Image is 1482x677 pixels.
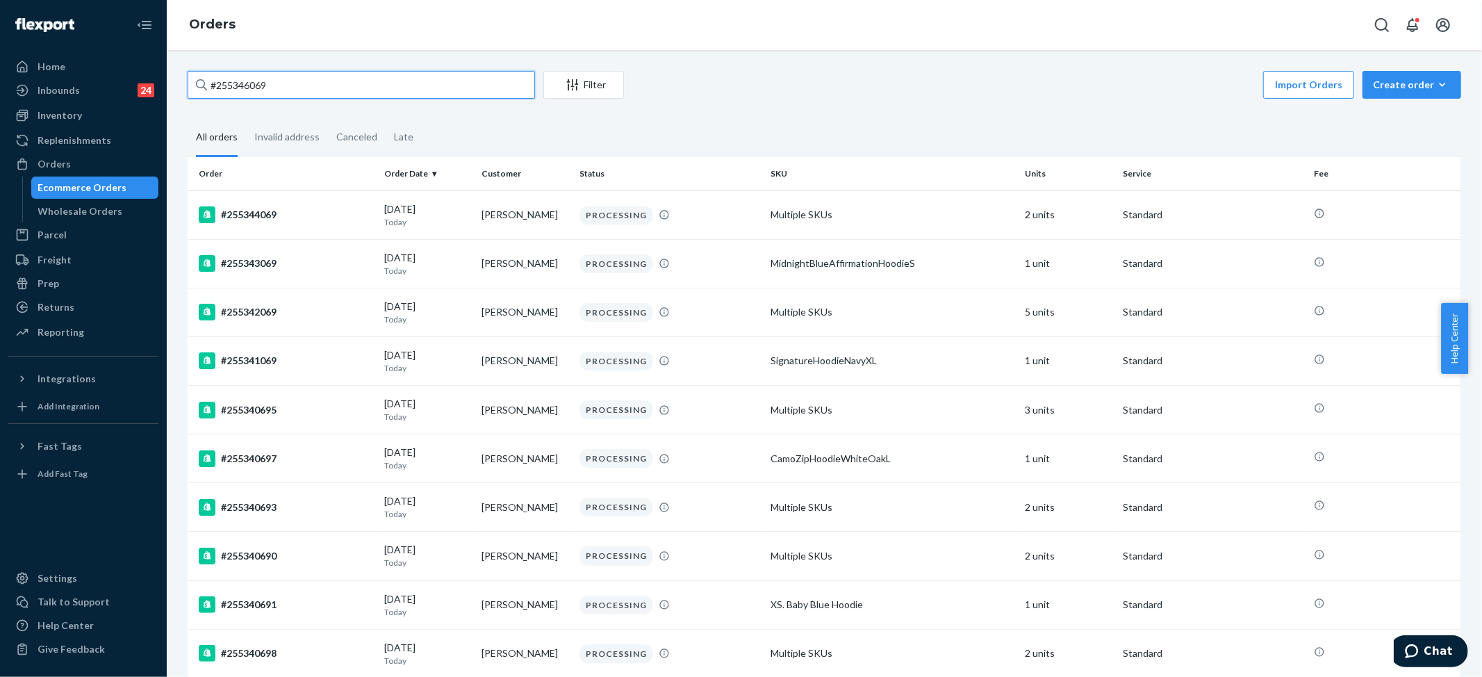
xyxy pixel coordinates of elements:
div: Wholesale Orders [38,204,123,218]
p: Today [384,508,471,520]
button: Open Search Box [1368,11,1396,39]
p: Today [384,313,471,325]
div: Talk to Support [38,595,110,609]
div: [DATE] [384,397,471,423]
td: 1 unit [1020,336,1118,385]
a: Parcel [8,224,158,246]
div: Late [394,119,413,155]
a: Settings [8,567,158,589]
p: Standard [1123,354,1303,368]
td: [PERSON_NAME] [476,580,574,629]
button: Help Center [1441,303,1468,374]
button: Give Feedback [8,638,158,660]
iframe: Opens a widget where you can chat to one of our agents [1394,635,1468,670]
button: Filter [543,71,624,99]
a: Inbounds24 [8,79,158,101]
button: Close Navigation [131,11,158,39]
td: [PERSON_NAME] [476,532,574,580]
input: Search orders [188,71,535,99]
img: Flexport logo [15,18,74,32]
div: #255340690 [199,548,373,564]
p: Today [384,362,471,374]
div: #255341069 [199,352,373,369]
td: Multiple SKUs [765,532,1020,580]
div: Home [38,60,65,74]
td: 1 unit [1020,580,1118,629]
div: Filter [544,78,623,92]
div: PROCESSING [579,400,653,419]
div: #255340697 [199,450,373,467]
a: Wholesale Orders [31,200,159,222]
button: Open notifications [1399,11,1426,39]
th: Service [1117,157,1308,190]
p: Today [384,216,471,228]
th: Units [1020,157,1118,190]
td: 2 units [1020,190,1118,239]
div: [DATE] [384,202,471,228]
div: Replenishments [38,133,111,147]
p: Standard [1123,549,1303,563]
a: Add Integration [8,395,158,418]
p: Standard [1123,598,1303,612]
div: #255340698 [199,645,373,662]
div: Settings [38,571,77,585]
p: Today [384,557,471,569]
div: PROCESSING [579,303,653,322]
p: Today [384,655,471,667]
div: #255343069 [199,255,373,272]
td: 5 units [1020,288,1118,336]
a: Orders [189,17,236,32]
div: Help Center [38,619,94,633]
button: Import Orders [1263,71,1354,99]
a: Freight [8,249,158,271]
button: Fast Tags [8,435,158,457]
td: [PERSON_NAME] [476,336,574,385]
div: Fast Tags [38,439,82,453]
p: Standard [1123,500,1303,514]
div: Reporting [38,325,84,339]
div: [DATE] [384,251,471,277]
td: 2 units [1020,483,1118,532]
td: 1 unit [1020,239,1118,288]
td: [PERSON_NAME] [476,190,574,239]
p: Today [384,265,471,277]
div: PROCESSING [579,254,653,273]
ol: breadcrumbs [178,5,247,45]
div: [DATE] [384,446,471,471]
div: [DATE] [384,494,471,520]
td: Multiple SKUs [765,288,1020,336]
div: Inbounds [38,83,80,97]
div: [DATE] [384,300,471,325]
td: 1 unit [1020,434,1118,483]
td: [PERSON_NAME] [476,434,574,483]
div: All orders [196,119,238,157]
p: Standard [1123,256,1303,270]
a: Returns [8,296,158,318]
div: [DATE] [384,641,471,667]
div: Returns [38,300,74,314]
div: PROCESSING [579,644,653,663]
div: MidnightBlueAffirmationHoodieS [771,256,1014,270]
a: Orders [8,153,158,175]
td: [PERSON_NAME] [476,386,574,434]
div: Orders [38,157,71,171]
div: Customer [481,168,568,179]
button: Open account menu [1429,11,1457,39]
button: Talk to Support [8,591,158,613]
div: PROCESSING [579,546,653,565]
a: Help Center [8,614,158,637]
button: Create order [1362,71,1461,99]
div: Add Integration [38,400,99,412]
div: PROCESSING [579,352,653,370]
p: Standard [1123,208,1303,222]
p: Standard [1123,452,1303,466]
div: PROCESSING [579,596,653,614]
a: Add Fast Tag [8,463,158,485]
div: Canceled [336,119,377,155]
td: Multiple SKUs [765,190,1020,239]
p: Standard [1123,403,1303,417]
td: Multiple SKUs [765,483,1020,532]
th: Order Date [379,157,477,190]
p: Today [384,606,471,618]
